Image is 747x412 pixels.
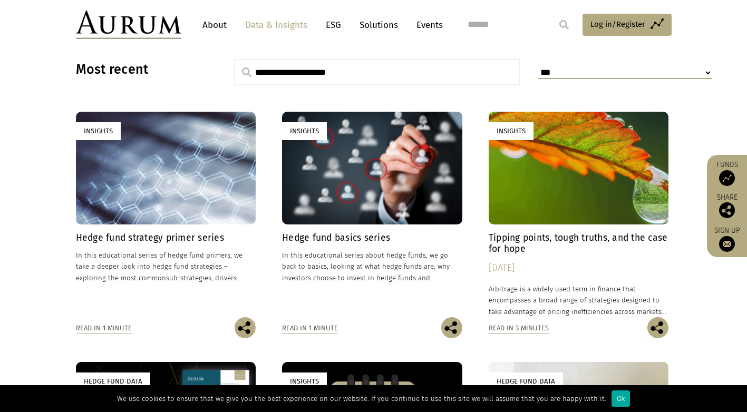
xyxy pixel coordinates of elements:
div: Read in 1 minute [76,322,132,334]
p: Arbitrage is a widely used term in finance that encompasses a broad range of strategies designed ... [489,283,669,317]
h4: Hedge fund basics series [282,232,462,243]
a: Funds [712,160,742,186]
img: Share this post [719,202,735,218]
a: About [197,15,232,35]
p: In this educational series about hedge funds, we go back to basics, looking at what hedge funds a... [282,250,462,283]
h4: Tipping points, tough truths, and the case for hope [489,232,669,254]
img: Share this post [441,317,462,338]
div: Insights [282,372,327,390]
a: Insights Tipping points, tough truths, and the case for hope [DATE] Arbitrage is a widely used te... [489,112,669,317]
div: Read in 3 minutes [489,322,549,334]
p: In this educational series of hedge fund primers, we take a deeper look into hedge fund strategie... [76,250,256,283]
img: Sign up to our newsletter [719,236,735,252]
img: Access Funds [719,170,735,186]
img: Share this post [647,317,668,338]
div: Insights [76,122,121,140]
div: Insights [282,122,327,140]
img: Share this post [235,317,256,338]
a: Data & Insights [240,15,313,35]
a: Insights Hedge fund basics series In this educational series about hedge funds, we go back to bas... [282,112,462,317]
a: Insights Hedge fund strategy primer series In this educational series of hedge fund primers, we t... [76,112,256,317]
a: Solutions [354,15,403,35]
img: Aurum [76,11,181,39]
span: sub-strategies [166,274,211,282]
a: ESG [321,15,346,35]
h4: Hedge fund strategy primer series [76,232,256,243]
div: Insights [489,122,533,140]
div: Share [712,194,742,218]
div: Read in 1 minute [282,322,338,334]
div: [DATE] [489,261,669,276]
img: search.svg [242,67,251,77]
a: Log in/Register [583,14,672,36]
h3: Most recent [76,62,208,77]
input: Submit [554,14,575,35]
span: Log in/Register [590,18,645,31]
div: Ok [612,390,630,407]
div: Hedge Fund Data [76,372,150,390]
div: Hedge Fund Data [489,372,563,390]
a: Events [411,15,443,35]
a: Sign up [712,226,742,252]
